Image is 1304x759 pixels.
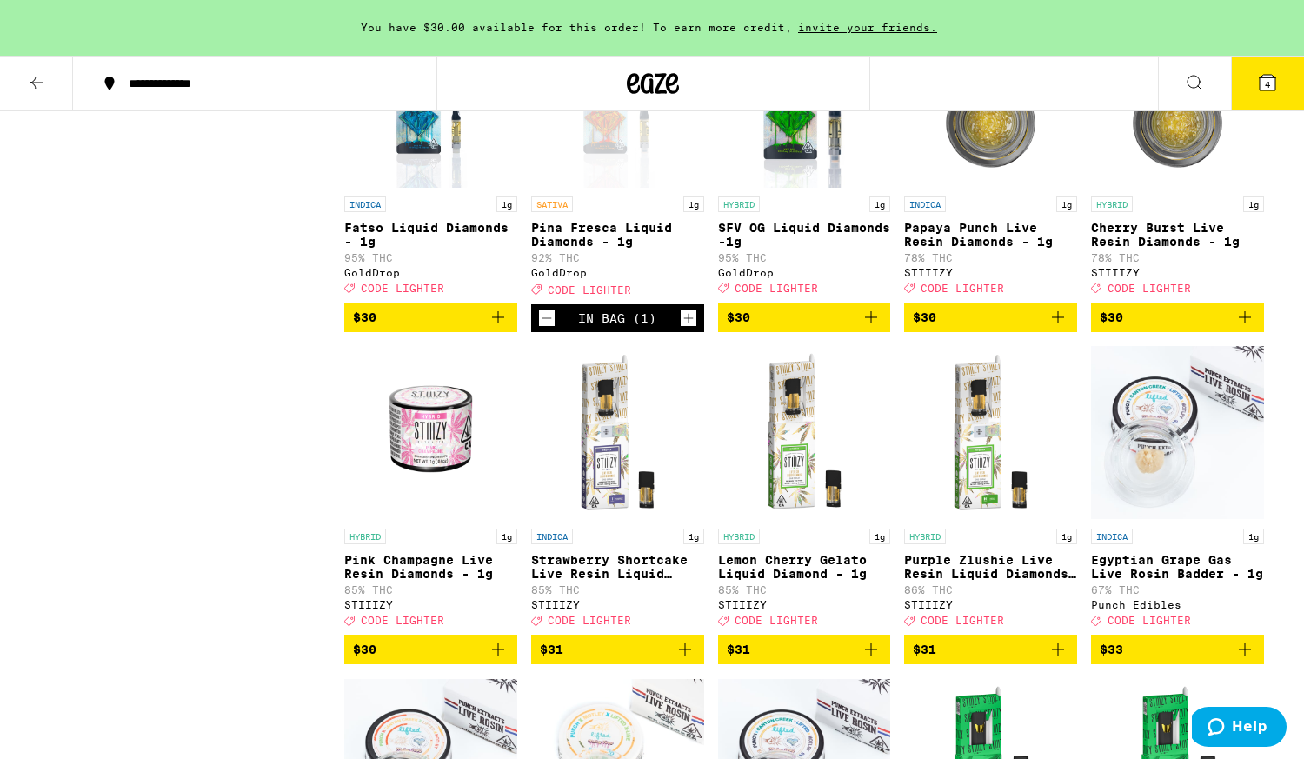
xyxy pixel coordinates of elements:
[904,14,1077,303] a: Open page for Papaya Punch Live Resin Diamonds - 1g from STIIIZY
[1091,346,1264,635] a: Open page for Egyptian Grape Gas Live Rosin Badder - 1g from Punch Edibles
[718,221,891,249] p: SFV OG Liquid Diamonds -1g
[718,599,891,610] div: STIIIZY
[344,14,517,303] a: Open page for Fatso Liquid Diamonds - 1g from GoldDrop
[361,22,792,33] span: You have $30.00 available for this order! To earn more credit,
[683,196,704,212] p: 1g
[1091,252,1264,263] p: 78% THC
[1192,707,1287,750] iframe: Opens a widget where you can find more information
[531,346,704,635] a: Open page for Strawberry Shortcake Live Resin Liquid Diamonds - 1g from STIIIZY
[344,267,517,278] div: GoldDrop
[496,529,517,544] p: 1g
[353,310,376,324] span: $30
[344,553,517,581] p: Pink Champagne Live Resin Diamonds - 1g
[1108,283,1191,294] span: CODE LIGHTER
[1091,599,1264,610] div: Punch Edibles
[1091,635,1264,664] button: Add to bag
[578,311,656,325] div: In Bag (1)
[344,221,517,249] p: Fatso Liquid Diamonds - 1g
[869,196,890,212] p: 1g
[344,635,517,664] button: Add to bag
[1091,584,1264,596] p: 67% THC
[904,584,1077,596] p: 86% THC
[344,346,517,520] img: STIIIZY - Pink Champagne Live Resin Diamonds - 1g
[1100,310,1123,324] span: $30
[727,642,750,656] span: $31
[1091,267,1264,278] div: STIIIZY
[718,14,891,303] a: Open page for SFV OG Liquid Diamonds -1g from GoldDrop
[1265,79,1270,90] span: 4
[344,346,517,635] a: Open page for Pink Champagne Live Resin Diamonds - 1g from STIIIZY
[1243,529,1264,544] p: 1g
[531,196,573,212] p: SATIVA
[344,252,517,263] p: 95% THC
[531,529,573,544] p: INDICA
[353,642,376,656] span: $30
[904,303,1077,332] button: Add to bag
[869,529,890,544] p: 1g
[718,553,891,581] p: Lemon Cherry Gelato Liquid Diamond - 1g
[1056,529,1077,544] p: 1g
[1091,221,1264,249] p: Cherry Burst Live Resin Diamonds - 1g
[344,529,386,544] p: HYBRID
[538,310,556,327] button: Decrement
[531,635,704,664] button: Add to bag
[344,599,517,610] div: STIIIZY
[718,635,891,664] button: Add to bag
[904,346,1077,520] img: STIIIZY - Purple Zlushie Live Resin Liquid Diamonds - 1g
[718,584,891,596] p: 85% THC
[904,252,1077,263] p: 78% THC
[1243,196,1264,212] p: 1g
[904,529,946,544] p: HYBRID
[361,615,444,626] span: CODE LIGHTER
[548,615,631,626] span: CODE LIGHTER
[735,283,818,294] span: CODE LIGHTER
[1100,642,1123,656] span: $33
[735,615,818,626] span: CODE LIGHTER
[792,22,943,33] span: invite your friends.
[1091,196,1133,212] p: HYBRID
[361,283,444,294] span: CODE LIGHTER
[531,346,704,520] img: STIIIZY - Strawberry Shortcake Live Resin Liquid Diamonds - 1g
[904,267,1077,278] div: STIIIZY
[904,635,1077,664] button: Add to bag
[718,303,891,332] button: Add to bag
[718,346,891,520] img: STIIIZY - Lemon Cherry Gelato Liquid Diamond - 1g
[904,553,1077,581] p: Purple Zlushie Live Resin Liquid Diamonds - 1g
[531,267,704,278] div: GoldDrop
[904,346,1077,635] a: Open page for Purple Zlushie Live Resin Liquid Diamonds - 1g from STIIIZY
[904,221,1077,249] p: Papaya Punch Live Resin Diamonds - 1g
[921,615,1004,626] span: CODE LIGHTER
[718,267,891,278] div: GoldDrop
[344,584,517,596] p: 85% THC
[531,252,704,263] p: 92% THC
[921,283,1004,294] span: CODE LIGHTER
[548,284,631,296] span: CODE LIGHTER
[913,310,936,324] span: $30
[913,642,936,656] span: $31
[1091,14,1264,303] a: Open page for Cherry Burst Live Resin Diamonds - 1g from STIIIZY
[683,529,704,544] p: 1g
[1091,529,1133,544] p: INDICA
[1056,196,1077,212] p: 1g
[531,553,704,581] p: Strawberry Shortcake Live Resin Liquid Diamonds - 1g
[904,599,1077,610] div: STIIIZY
[727,310,750,324] span: $30
[1231,57,1304,110] button: 4
[496,196,517,212] p: 1g
[1108,615,1191,626] span: CODE LIGHTER
[344,196,386,212] p: INDICA
[718,196,760,212] p: HYBRID
[1091,553,1264,581] p: Egyptian Grape Gas Live Rosin Badder - 1g
[540,642,563,656] span: $31
[680,310,697,327] button: Increment
[531,599,704,610] div: STIIIZY
[531,14,704,304] a: Open page for Pina Fresca Liquid Diamonds - 1g from GoldDrop
[718,529,760,544] p: HYBRID
[531,221,704,249] p: Pina Fresca Liquid Diamonds - 1g
[718,346,891,635] a: Open page for Lemon Cherry Gelato Liquid Diamond - 1g from STIIIZY
[1091,346,1264,520] img: Punch Edibles - Egyptian Grape Gas Live Rosin Badder - 1g
[718,252,891,263] p: 95% THC
[1091,303,1264,332] button: Add to bag
[344,303,517,332] button: Add to bag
